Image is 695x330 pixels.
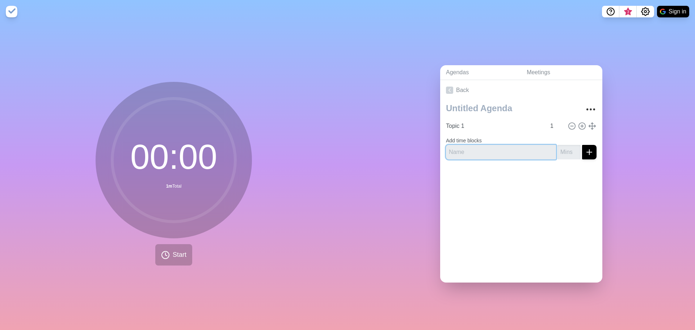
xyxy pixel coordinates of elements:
input: Mins [557,145,581,159]
button: More [584,102,598,117]
img: google logo [660,9,666,14]
span: Start [173,250,186,260]
input: Mins [547,119,565,133]
img: timeblocks logo [6,6,17,17]
input: Name [446,145,556,159]
a: Back [440,80,602,100]
label: Add time blocks [446,138,482,143]
button: Help [602,6,619,17]
button: Settings [637,6,654,17]
a: Agendas [440,65,521,80]
button: Start [155,244,192,266]
button: What’s new [619,6,637,17]
span: 3 [625,9,631,15]
button: Sign in [657,6,689,17]
a: Meetings [521,65,602,80]
input: Name [443,119,546,133]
